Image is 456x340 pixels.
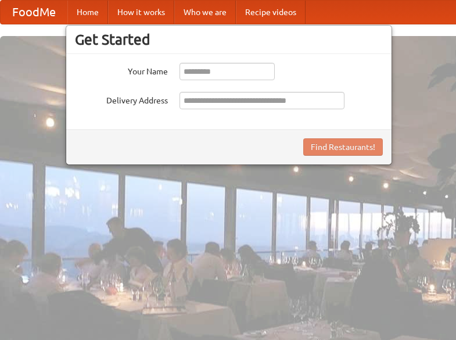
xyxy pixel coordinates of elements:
[75,92,168,106] label: Delivery Address
[108,1,174,24] a: How it works
[75,31,383,48] h3: Get Started
[1,1,67,24] a: FoodMe
[67,1,108,24] a: Home
[236,1,306,24] a: Recipe videos
[303,138,383,156] button: Find Restaurants!
[174,1,236,24] a: Who we are
[75,63,168,77] label: Your Name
